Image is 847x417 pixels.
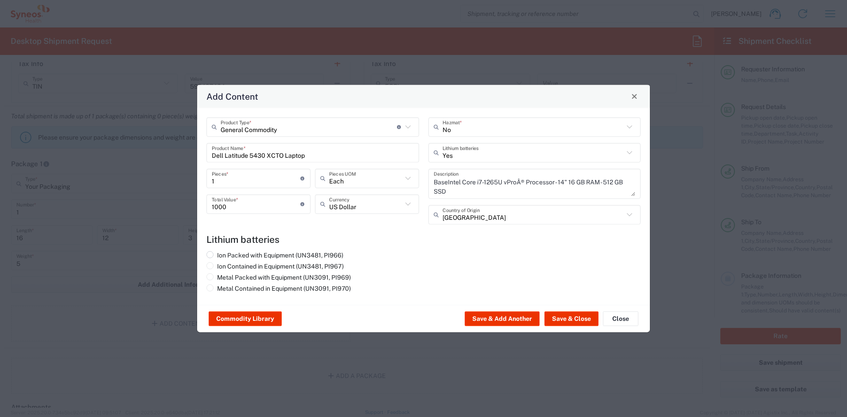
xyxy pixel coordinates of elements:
[206,251,343,259] label: Ion Packed with Equipment (UN3481, PI966)
[628,90,641,102] button: Close
[209,312,282,326] button: Commodity Library
[206,262,344,270] label: Ion Contained in Equipment (UN3481, PI967)
[206,273,351,281] label: Metal Packed with Equipment (UN3091, PI969)
[544,312,598,326] button: Save & Close
[603,312,638,326] button: Close
[206,284,351,292] label: Metal Contained in Equipment (UN3091, PI970)
[206,90,258,102] h4: Add Content
[206,234,641,245] h4: Lithium batteries
[465,312,540,326] button: Save & Add Another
